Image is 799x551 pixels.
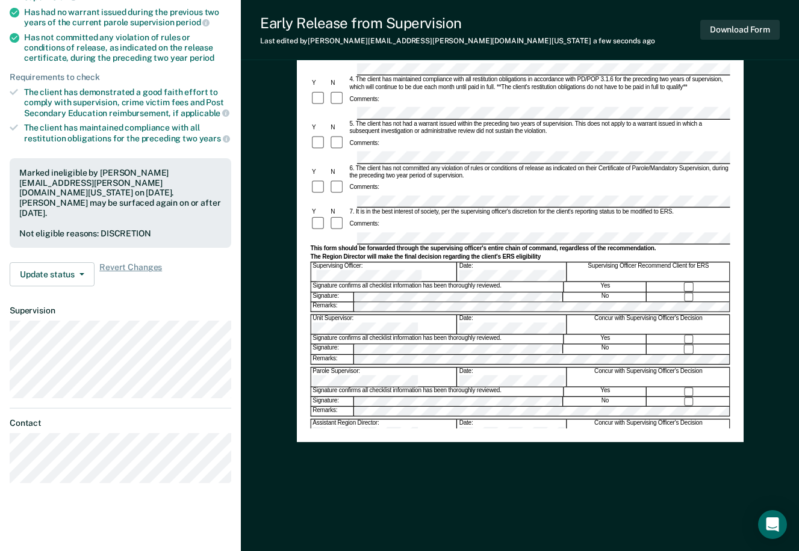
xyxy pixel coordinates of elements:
div: Date: [458,420,567,439]
span: a few seconds ago [593,37,655,45]
span: applicable [181,108,229,118]
button: Download Form [700,20,780,40]
div: The Region Director will make the final decision regarding the client's ERS eligibility [310,254,730,261]
div: Y [310,80,329,87]
div: Signature: [311,292,353,301]
div: Date: [458,315,567,334]
div: Has had no warrant issued during the previous two years of the current parole supervision [24,7,231,28]
div: N [329,80,347,87]
div: Remarks: [311,407,353,416]
div: Supervising Officer: [311,263,456,282]
div: Supervising Officer Recommend Client for ERS [567,263,730,282]
div: No [564,345,647,354]
div: 6. The client has not committed any violation of rules or conditions of release as indicated on t... [348,165,730,180]
span: period [176,17,210,27]
span: years [199,134,230,143]
div: Y [310,168,329,176]
button: Update status [10,262,95,286]
div: Has not committed any violation of rules or conditions of release, as indicated on the release ce... [24,32,231,63]
div: N [329,124,347,131]
div: Unit Supervisor: [311,315,456,334]
div: Remarks: [311,355,353,364]
div: Assistant Region Director: [311,420,456,439]
div: Remarks: [311,303,353,312]
div: Comments: [348,140,381,147]
div: Signature confirms all checklist information has been thoroughly reviewed. [311,334,563,343]
div: N [329,209,347,216]
div: Y [310,124,329,131]
div: Not eligible reasons: DISCRETION [19,229,222,239]
div: Yes [564,334,647,343]
div: Yes [564,282,647,291]
div: Marked ineligible by [PERSON_NAME][EMAIL_ADDRESS][PERSON_NAME][DOMAIN_NAME][US_STATE] on [DATE]. ... [19,168,222,218]
div: Comments: [348,96,381,103]
div: The client has demonstrated a good faith effort to comply with supervision, crime victim fees and... [24,87,231,118]
div: No [564,292,647,301]
div: Concur with Supervising Officer's Decision [567,420,730,439]
div: Open Intercom Messenger [758,510,787,539]
span: period [190,53,214,63]
div: Comments: [348,184,381,191]
div: Signature confirms all checklist information has been thoroughly reviewed. [311,387,563,396]
div: Date: [458,368,567,386]
div: This form should be forwarded through the supervising officer's entire chain of command, regardle... [310,245,730,253]
dt: Contact [10,418,231,428]
div: Concur with Supervising Officer's Decision [567,368,730,386]
div: Requirements to check [10,72,231,82]
div: The client has maintained compliance with all restitution obligations for the preceding two [24,123,231,143]
span: Revert Changes [99,262,162,286]
div: Last edited by [PERSON_NAME][EMAIL_ADDRESS][PERSON_NAME][DOMAIN_NAME][US_STATE] [260,37,655,45]
div: Concur with Supervising Officer's Decision [567,315,730,334]
div: Comments: [348,221,381,228]
div: Yes [564,387,647,396]
div: Early Release from Supervision [260,14,655,32]
div: Signature confirms all checklist information has been thoroughly reviewed. [311,282,563,291]
div: 5. The client has not had a warrant issued within the preceding two years of supervision. This do... [348,120,730,135]
div: Date: [458,263,567,282]
div: 7. It is in the best interest of society, per the supervising officer's discretion for the client... [348,209,730,216]
dt: Supervision [10,306,231,316]
div: Signature: [311,345,353,354]
div: 4. The client has maintained compliance with all restitution obligations in accordance with PD/PO... [348,76,730,91]
div: N [329,168,347,176]
div: Y [310,209,329,216]
div: Signature: [311,397,353,406]
div: Parole Supervisor: [311,368,456,386]
div: No [564,397,647,406]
